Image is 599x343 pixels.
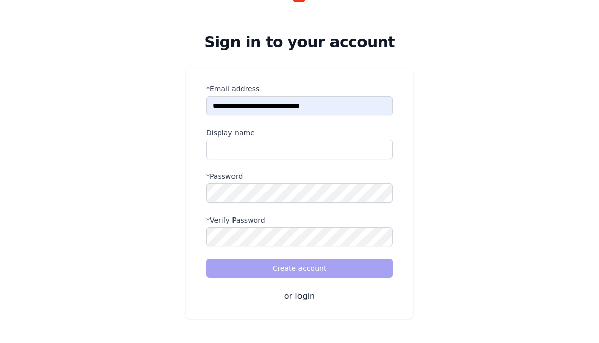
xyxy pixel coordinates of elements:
button: Create account [206,259,393,278]
button: or login [206,290,393,302]
h2: Sign in to your account [186,33,413,51]
label: Display name [206,128,393,138]
label: *Email address [206,84,393,94]
label: *Password [206,171,393,181]
label: *Verify Password [206,215,393,225]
